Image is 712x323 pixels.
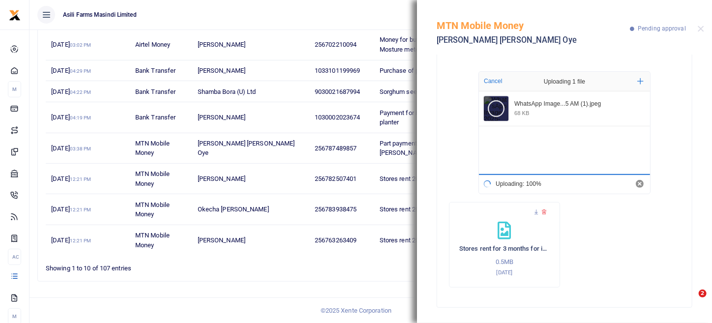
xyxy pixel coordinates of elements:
[633,74,648,88] button: Add more files
[315,41,356,48] span: 256702210094
[70,176,91,182] small: 12:21 PM
[459,245,550,253] h6: Stores rent for 3 months for inputs storage and aggregatio (1)_page-0001.jpg
[8,81,21,97] li: M
[481,75,505,88] button: Cancel
[51,67,91,74] span: [DATE]
[70,42,91,48] small: 03:02 PM
[51,114,91,121] span: [DATE]
[9,9,21,21] img: logo-small
[198,114,245,121] span: [PERSON_NAME]
[198,88,256,95] span: Shamba Bora (U) Ltd
[70,146,91,151] small: 03:38 PM
[70,238,91,243] small: 12:21 PM
[496,269,512,276] small: [DATE]
[51,41,91,48] span: [DATE]
[135,140,170,157] span: MTN Mobile Money
[380,109,468,126] span: Payment for hand push manual planter
[70,89,91,95] small: 04:22 PM
[198,206,269,213] span: Okecha [PERSON_NAME]
[478,71,651,194] div: File Uploader
[135,201,170,218] span: MTN Mobile Money
[46,258,313,273] div: Showing 1 to 10 of 107 entries
[380,175,430,182] span: Stores rent 2025B
[496,181,541,187] div: Uploading: 100%
[135,170,170,187] span: MTN Mobile Money
[437,35,630,45] h5: [PERSON_NAME] [PERSON_NAME] Oye
[51,88,91,95] span: [DATE]
[51,145,91,152] span: [DATE]
[198,41,245,48] span: [PERSON_NAME]
[479,174,543,194] div: Uploading
[135,41,170,48] span: Airtel Money
[59,10,141,19] span: Asili Farms Masindi Limited
[315,206,356,213] span: 256783938475
[698,26,704,32] button: Close
[679,290,702,313] iframe: Intercom live chat
[70,207,91,212] small: 12:21 PM
[135,88,176,95] span: Bank Transfer
[638,25,686,32] span: Pending approval
[198,175,245,182] span: [PERSON_NAME]
[315,88,360,95] span: 9030021687994
[198,67,245,74] span: [PERSON_NAME]
[135,114,176,121] span: Bank Transfer
[51,175,91,182] span: [DATE]
[70,115,91,120] small: 04:19 PM
[198,236,245,244] span: [PERSON_NAME]
[380,206,430,213] span: Stores rent 2025B
[315,114,360,121] span: 1030002023674
[437,20,630,31] h5: MTN Mobile Money
[459,257,550,267] p: 0.5MB
[315,236,356,244] span: 256763263409
[70,68,91,74] small: 04:29 PM
[198,140,295,157] span: [PERSON_NAME] [PERSON_NAME] Oye
[315,175,356,182] span: 256782507401
[380,36,464,53] span: Money for buying batteries for Mosture meters
[51,236,91,244] span: [DATE]
[380,236,430,244] span: Stores rent 2025B
[8,249,21,265] li: Ac
[51,206,91,213] span: [DATE]
[380,67,470,74] span: Purchase of portable jab planter
[449,202,560,288] div: Stores rent for 3 months for inputs storage and aggregatio (1)_page-0001.jpg
[514,100,644,108] div: WhatsApp Image 2025-08-08 at 9.57.55 AM (1).jpeg
[315,67,360,74] span: 1033101199969
[636,180,644,188] button: Cancel
[135,232,170,249] span: MTN Mobile Money
[380,88,443,95] span: Sorghum seeds 40kgs
[699,290,707,297] span: 2
[380,140,453,157] span: Part payment of [PERSON_NAME] bike hire
[523,72,606,91] div: Uploading 1 file
[9,11,21,18] a: logo-small logo-large logo-large
[315,145,356,152] span: 256787489857
[135,67,176,74] span: Bank Transfer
